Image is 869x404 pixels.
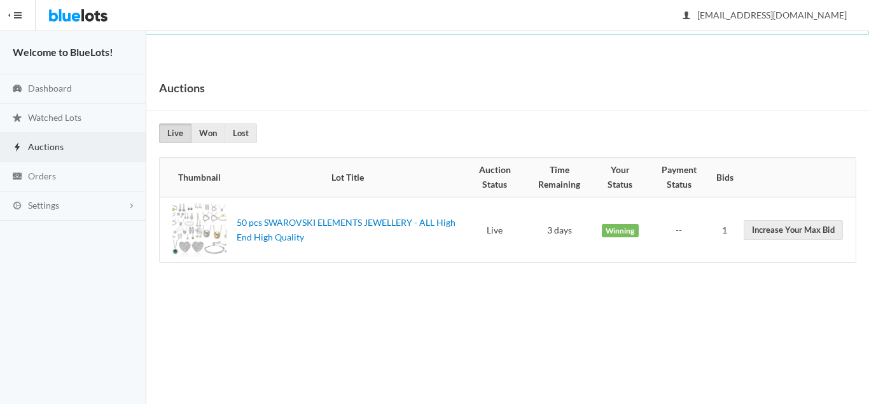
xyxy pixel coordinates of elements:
a: Live [159,123,191,143]
td: -- [647,197,711,262]
strong: Welcome to BlueLots! [13,46,113,58]
td: 3 days [525,197,594,262]
ion-icon: flash [11,142,24,154]
ion-icon: person [680,10,693,22]
span: Auctions [28,141,64,152]
span: Orders [28,171,56,181]
td: 1 [711,197,739,262]
a: 50 pcs SWAROVSKI ELEMENTS JEWELLERY - ALL High End High Quality [237,217,455,242]
td: Live [464,197,525,262]
th: Bids [711,158,739,197]
th: Payment Status [647,158,711,197]
a: Lost [225,123,257,143]
span: Dashboard [28,83,72,94]
th: Auction Status [464,158,525,197]
span: Settings [28,200,59,211]
th: Lot Title [232,158,464,197]
ion-icon: speedometer [11,83,24,95]
h1: Auctions [159,78,205,97]
th: Thumbnail [160,158,232,197]
span: [EMAIL_ADDRESS][DOMAIN_NAME] [683,10,847,20]
ion-icon: cog [11,200,24,212]
span: Watched Lots [28,112,81,123]
ion-icon: cash [11,171,24,183]
ion-icon: star [11,113,24,125]
th: Your Status [594,158,647,197]
a: Increase Your Max Bid [744,220,843,240]
th: Time Remaining [525,158,594,197]
a: Won [191,123,225,143]
span: Winning [602,224,639,238]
